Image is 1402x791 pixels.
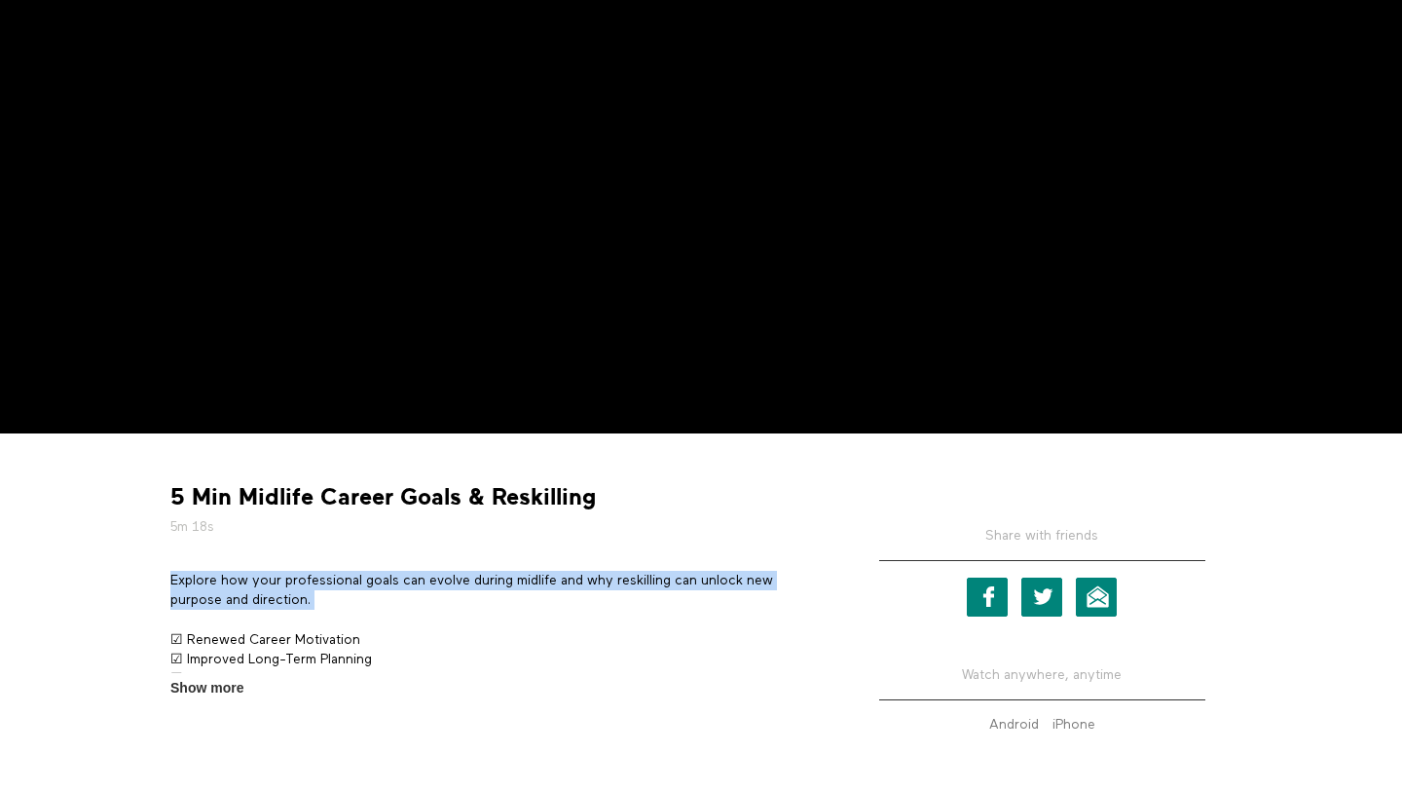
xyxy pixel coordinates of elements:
a: Twitter [1021,578,1062,617]
a: Android [984,718,1044,732]
a: Facebook [967,578,1008,617]
span: Show more [170,678,243,698]
h5: Watch anywhere, anytime [879,651,1205,700]
a: Email [1076,578,1117,617]
h5: Share with friends [879,526,1205,561]
p: ☑ Renewed Career Motivation ☑ Improved Long-Term Planning ☑ Greater Workplace Adaptability [170,630,823,690]
a: iPhone [1048,718,1100,732]
strong: 5 Min Midlife Career Goals & Reskilling [170,482,596,512]
strong: iPhone [1052,718,1095,732]
h5: 5m 18s [170,517,823,537]
strong: Android [989,718,1039,732]
p: Explore how your professional goals can evolve during midlife and why reskilling can unlock new p... [170,571,823,611]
